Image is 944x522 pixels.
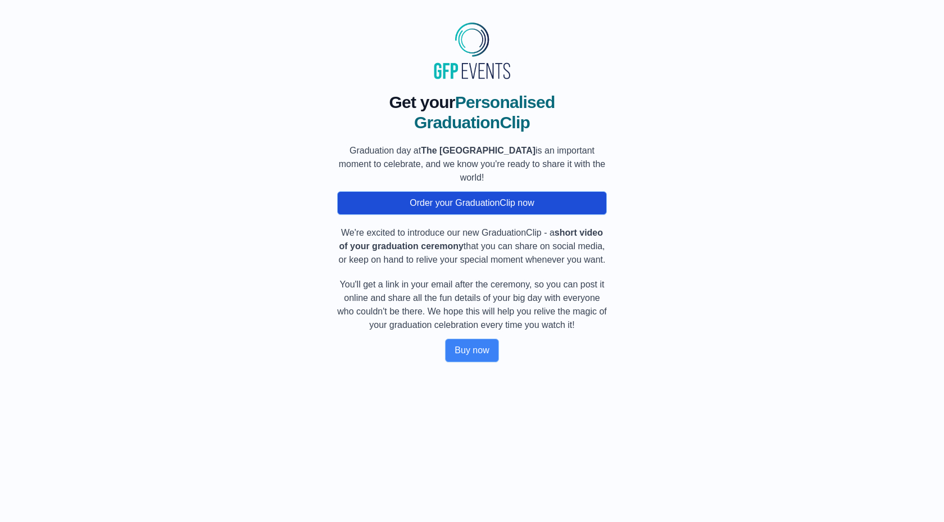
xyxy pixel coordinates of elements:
[414,93,555,132] span: Personalised GraduationClip
[337,191,607,215] button: Order your GraduationClip now
[337,144,607,184] p: Graduation day at is an important moment to celebrate, and we know you're ready to share it with ...
[337,278,607,332] p: You'll get a link in your email after the ceremony, so you can post it online and share all the f...
[337,226,607,267] p: We're excited to introduce our new GraduationClip - a that you can share on social media, or keep...
[430,18,514,83] img: MyGraduationClip
[389,93,455,111] span: Get your
[445,339,498,362] button: Buy now
[421,146,535,155] b: The [GEOGRAPHIC_DATA]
